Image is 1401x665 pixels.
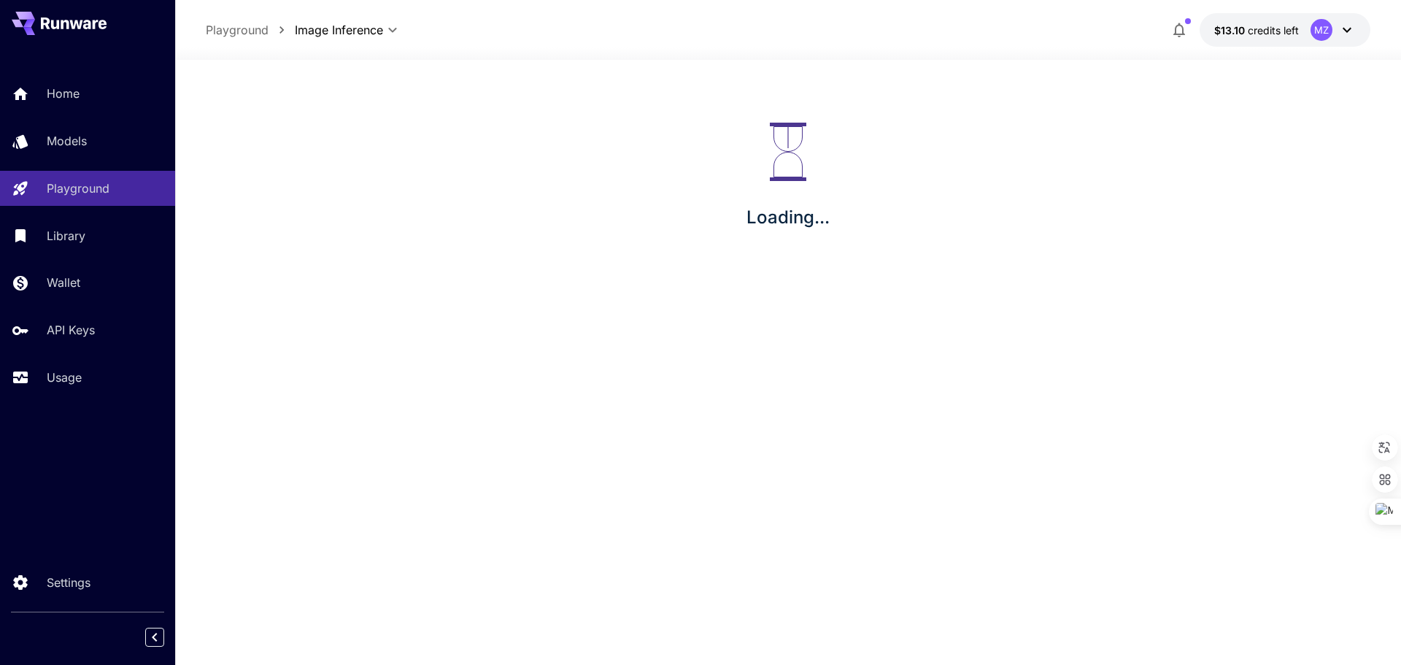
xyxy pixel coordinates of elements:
[47,85,80,102] p: Home
[746,204,830,231] p: Loading...
[156,624,175,650] div: Collapse sidebar
[47,369,82,386] p: Usage
[1200,13,1370,47] button: $13.09795MZ
[295,21,383,39] span: Image Inference
[47,180,109,197] p: Playground
[1214,23,1299,38] div: $13.09795
[47,574,90,591] p: Settings
[206,21,295,39] nav: breadcrumb
[145,628,164,647] button: Collapse sidebar
[47,227,85,245] p: Library
[1214,24,1248,36] span: $13.10
[1248,24,1299,36] span: credits left
[47,274,80,291] p: Wallet
[47,321,95,339] p: API Keys
[47,132,87,150] p: Models
[1311,19,1332,41] div: MZ
[206,21,269,39] a: Playground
